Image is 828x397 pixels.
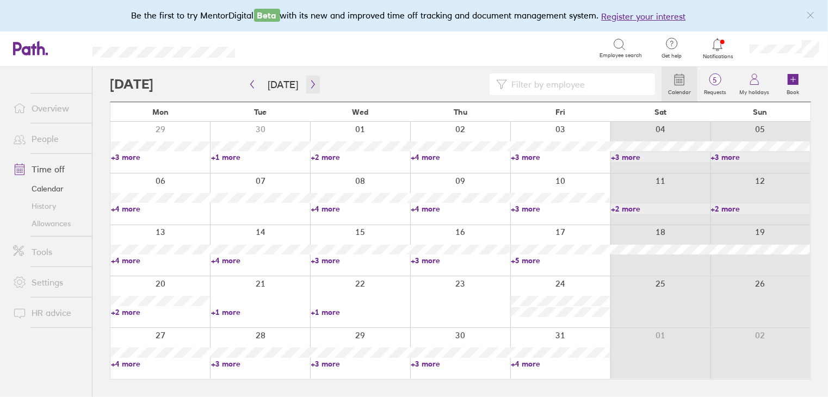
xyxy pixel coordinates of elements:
label: Requests [697,86,733,96]
a: Calendar [662,67,697,102]
label: Book [781,86,806,96]
a: +3 more [111,152,210,162]
a: Book [776,67,811,102]
a: +1 more [311,307,410,317]
a: +1 more [211,152,310,162]
a: Notifications [700,37,736,60]
label: Calendar [662,86,697,96]
a: +3 more [511,152,610,162]
a: HR advice [4,302,92,324]
a: Overview [4,97,92,119]
a: +4 more [111,204,210,214]
button: [DATE] [259,76,307,94]
span: Thu [454,108,467,116]
a: +3 more [311,256,410,265]
a: +4 more [111,256,210,265]
a: +3 more [311,359,410,369]
a: Calendar [4,180,92,197]
div: Be the first to try MentorDigital with its new and improved time off tracking and document manage... [132,9,697,23]
a: +5 more [511,256,610,265]
a: +3 more [511,204,610,214]
a: +1 more [211,307,310,317]
span: Beta [254,9,280,22]
a: +2 more [611,204,710,214]
a: +4 more [411,152,510,162]
span: Notifications [700,53,736,60]
a: Allowances [4,215,92,232]
div: Search [264,43,292,53]
a: +4 more [311,204,410,214]
a: My holidays [733,67,776,102]
span: Tue [254,108,267,116]
a: +2 more [711,204,810,214]
a: +3 more [711,152,810,162]
a: Settings [4,271,92,293]
span: Sat [654,108,666,116]
a: +2 more [311,152,410,162]
a: +4 more [211,256,310,265]
span: Sun [753,108,768,116]
a: +4 more [111,359,210,369]
a: +4 more [511,359,610,369]
a: Time off [4,158,92,180]
span: Employee search [600,52,642,59]
span: Fri [555,108,565,116]
input: Filter by employee [507,74,648,95]
span: Mon [152,108,169,116]
a: 5Requests [697,67,733,102]
a: +3 more [411,256,510,265]
a: +4 more [411,204,510,214]
a: History [4,197,92,215]
a: +2 more [111,307,210,317]
a: +3 more [411,359,510,369]
label: My holidays [733,86,776,96]
a: People [4,128,92,150]
a: +3 more [611,152,710,162]
a: +3 more [211,359,310,369]
a: Tools [4,241,92,263]
span: 5 [697,76,733,84]
button: Register your interest [602,10,686,23]
span: Wed [352,108,368,116]
span: Get help [654,53,689,59]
